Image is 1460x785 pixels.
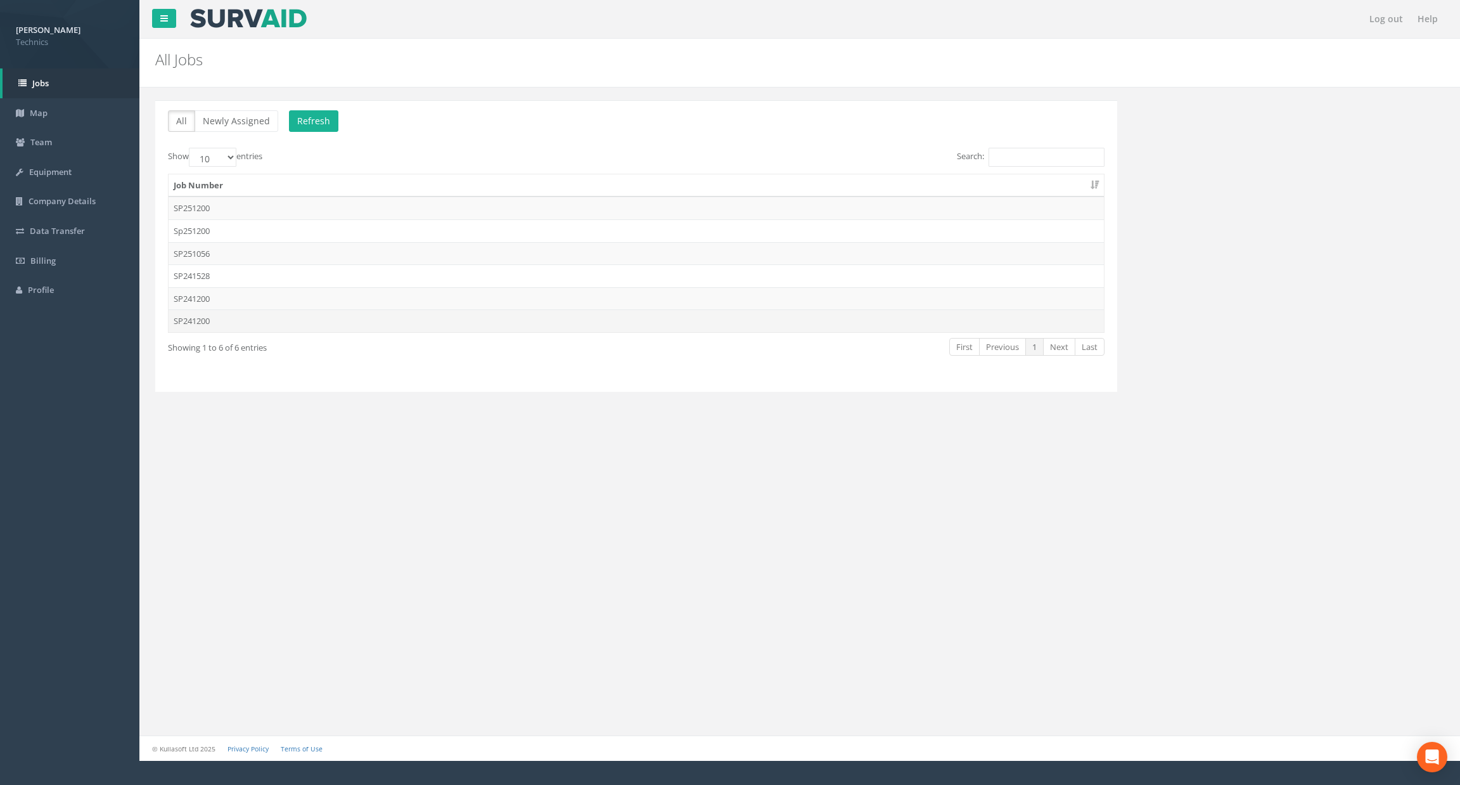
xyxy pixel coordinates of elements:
span: Team [30,136,52,148]
button: Newly Assigned [195,110,278,132]
th: Job Number: activate to sort column ascending [169,174,1104,197]
a: Privacy Policy [227,744,269,753]
button: All [168,110,195,132]
select: Showentries [189,148,236,167]
td: Sp251200 [169,219,1104,242]
td: SP241200 [169,287,1104,310]
span: Technics [16,36,124,48]
span: Company Details [29,195,96,207]
span: Billing [30,255,56,266]
span: Profile [28,284,54,295]
input: Search: [989,148,1105,167]
td: SP251056 [169,242,1104,265]
a: [PERSON_NAME] Technics [16,21,124,48]
a: First [949,338,980,356]
a: Previous [979,338,1026,356]
span: Equipment [29,166,72,178]
span: Data Transfer [30,225,85,237]
span: Jobs [32,77,49,89]
label: Search: [957,148,1105,167]
small: © Kullasoft Ltd 2025 [152,744,215,753]
a: Next [1043,338,1075,356]
a: Terms of Use [281,744,323,753]
button: Refresh [289,110,338,132]
a: Jobs [3,68,139,98]
td: SP241200 [169,309,1104,332]
a: 1 [1025,338,1044,356]
div: Showing 1 to 6 of 6 entries [168,337,547,354]
label: Show entries [168,148,262,167]
strong: [PERSON_NAME] [16,24,80,36]
a: Last [1075,338,1105,356]
span: Map [30,107,48,119]
td: SP241528 [169,264,1104,287]
h2: All Jobs [155,51,1226,68]
div: Open Intercom Messenger [1417,742,1447,772]
td: SP251200 [169,197,1104,219]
